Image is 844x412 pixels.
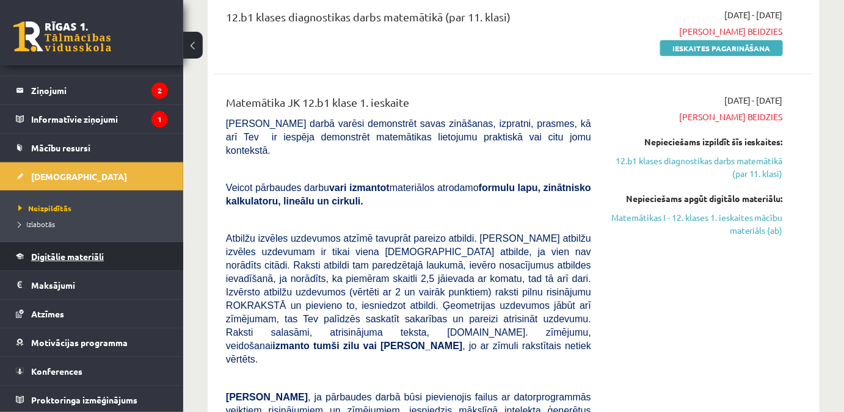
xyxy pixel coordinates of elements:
[16,271,168,299] a: Maksājumi
[31,251,104,262] span: Digitālie materiāli
[18,219,55,229] span: Izlabotās
[273,341,310,351] b: izmanto
[16,105,168,133] a: Informatīvie ziņojumi1
[16,357,168,385] a: Konferences
[724,9,783,21] span: [DATE] - [DATE]
[226,94,591,117] div: Matemātika JK 12.b1 klase 1. ieskaite
[226,233,591,364] span: Atbilžu izvēles uzdevumos atzīmē tavuprāt pareizo atbildi. [PERSON_NAME] atbilžu izvēles uzdevuma...
[31,105,168,133] legend: Informatīvie ziņojumi
[13,21,111,52] a: Rīgas 1. Tālmācības vidusskola
[226,9,591,31] div: 12.b1 klases diagnostikas darbs matemātikā (par 11. klasi)
[609,192,783,205] div: Nepieciešams apgūt digitālo materiālu:
[31,337,128,348] span: Motivācijas programma
[31,271,168,299] legend: Maksājumi
[151,111,168,128] i: 1
[724,94,783,107] span: [DATE] - [DATE]
[16,328,168,356] a: Motivācijas programma
[609,211,783,237] a: Matemātikas I - 12. klases 1. ieskaites mācību materiāls (ab)
[18,203,171,214] a: Neizpildītās
[31,308,64,319] span: Atzīmes
[31,76,168,104] legend: Ziņojumi
[31,366,82,377] span: Konferences
[226,118,591,156] span: [PERSON_NAME] darbā varēsi demonstrēt savas zināšanas, izpratni, prasmes, kā arī Tev ir iespēja d...
[226,183,591,206] span: Veicot pārbaudes darbu materiālos atrodamo
[226,392,308,402] span: [PERSON_NAME]
[18,203,71,213] span: Neizpildītās
[660,40,783,56] a: Ieskaites pagarināšana
[16,300,168,328] a: Atzīmes
[226,183,591,206] b: formulu lapu, zinātnisko kalkulatoru, lineālu un cirkuli.
[16,162,168,190] a: [DEMOGRAPHIC_DATA]
[329,183,390,193] b: vari izmantot
[16,76,168,104] a: Ziņojumi2
[16,134,168,162] a: Mācību resursi
[609,25,783,38] span: [PERSON_NAME] beidzies
[31,142,90,153] span: Mācību resursi
[609,110,783,123] span: [PERSON_NAME] beidzies
[609,136,783,148] div: Nepieciešams izpildīt šīs ieskaites:
[18,219,171,229] a: Izlabotās
[609,154,783,180] a: 12.b1 klases diagnostikas darbs matemātikā (par 11. klasi)
[31,171,127,182] span: [DEMOGRAPHIC_DATA]
[313,341,462,351] b: tumši zilu vai [PERSON_NAME]
[151,82,168,99] i: 2
[16,242,168,270] a: Digitālie materiāli
[31,394,137,405] span: Proktoringa izmēģinājums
